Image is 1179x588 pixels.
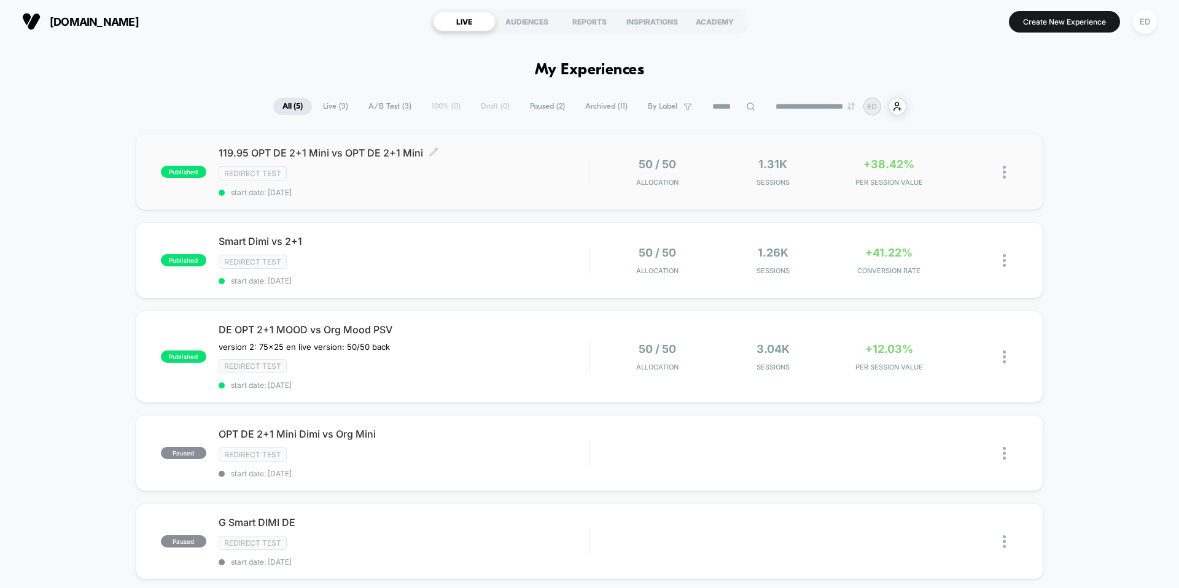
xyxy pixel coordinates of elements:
[161,254,206,266] span: published
[757,342,790,355] span: 3.04k
[219,447,287,462] span: Redirect Test
[847,103,855,110] img: end
[496,12,558,31] div: AUDIENCES
[219,469,589,478] span: start date: [DATE]
[219,235,589,247] span: Smart Dimi vs 2+1
[639,342,676,355] span: 50 / 50
[314,98,357,115] span: Live ( 3 )
[359,98,421,115] span: A/B Test ( 3 )
[219,516,589,528] span: G Smart DIMI DE
[834,178,944,187] span: PER SESSION VALUE
[219,359,287,373] span: Redirect Test
[18,12,142,31] button: [DOMAIN_NAME]
[219,323,589,336] span: DE OPT 2+1 MOOD vs Org Mood PSV
[161,166,206,178] span: published
[636,178,679,187] span: Allocation
[636,266,679,275] span: Allocation
[758,246,788,259] span: 1.26k
[219,381,589,390] span: start date: [DATE]
[1003,447,1006,460] img: close
[621,12,683,31] div: INSPIRATIONS
[1129,9,1161,34] button: ED
[219,147,589,159] span: 119.95 OPT DE 2+1 Mini vs OPT DE 2+1 Mini
[867,102,877,111] p: ED
[758,158,787,171] span: 1.31k
[576,98,637,115] span: Archived ( 11 )
[161,535,206,547] span: paused
[1009,11,1120,33] button: Create New Experience
[219,276,589,285] span: start date: [DATE]
[50,15,139,28] span: [DOMAIN_NAME]
[865,246,912,259] span: +41.22%
[718,178,828,187] span: Sessions
[1003,350,1006,363] img: close
[219,188,589,197] span: start date: [DATE]
[683,12,746,31] div: ACADEMY
[433,12,496,31] div: LIVE
[636,363,679,371] span: Allocation
[1003,535,1006,548] img: close
[219,342,390,352] span: version 2: 75x25 en live version: 50/50 back
[863,158,914,171] span: +38.42%
[834,266,944,275] span: CONVERSION RATE
[22,12,41,31] img: Visually logo
[1133,10,1157,34] div: ED
[219,428,589,440] span: OPT DE 2+1 Mini Dimi vs Org Mini
[521,98,574,115] span: Paused ( 2 )
[639,246,676,259] span: 50 / 50
[161,447,206,459] span: paused
[161,350,206,363] span: published
[718,266,828,275] span: Sessions
[273,98,312,115] span: All ( 5 )
[639,158,676,171] span: 50 / 50
[718,363,828,371] span: Sessions
[535,61,645,79] h1: My Experiences
[865,342,913,355] span: +12.03%
[219,166,287,180] span: Redirect Test
[219,536,287,550] span: Redirect Test
[1003,254,1006,267] img: close
[219,557,589,567] span: start date: [DATE]
[834,363,944,371] span: PER SESSION VALUE
[1003,166,1006,179] img: close
[219,255,287,269] span: Redirect Test
[648,102,677,111] span: By Label
[558,12,621,31] div: REPORTS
